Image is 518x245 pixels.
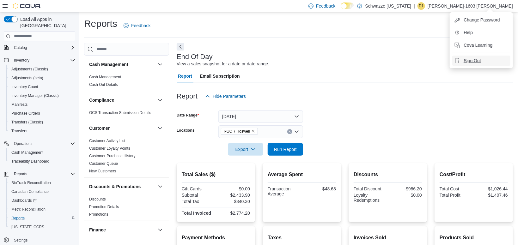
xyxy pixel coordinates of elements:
[9,197,39,204] a: Dashboards
[11,170,30,178] button: Reports
[9,206,75,213] span: Metrc Reconciliation
[6,148,78,157] button: Cash Management
[89,204,119,209] span: Promotion Details
[9,101,30,108] a: Manifests
[9,127,75,135] span: Transfers
[121,19,153,32] a: Feedback
[9,127,30,135] a: Transfers
[6,178,78,187] button: BioTrack Reconciliation
[11,140,35,147] button: Operations
[89,82,118,87] span: Cash Out Details
[11,198,37,203] span: Dashboards
[9,118,75,126] span: Transfers (Classic)
[14,171,27,176] span: Reports
[89,183,155,190] button: Discounts & Promotions
[11,180,51,185] span: BioTrack Reconciliation
[389,193,422,198] div: $0.00
[354,234,422,242] h2: Invoices Sold
[1,235,78,244] button: Settings
[9,214,27,222] a: Reports
[365,2,411,10] p: Schwazze [US_STATE]
[89,205,119,209] a: Promotion Details
[9,223,75,231] span: Washington CCRS
[9,206,48,213] a: Metrc Reconciliation
[11,140,75,147] span: Operations
[6,100,78,109] button: Manifests
[182,211,211,216] strong: Total Invoiced
[217,193,250,198] div: $2,433.90
[217,199,250,204] div: $340.30
[9,188,75,195] span: Canadian Compliance
[9,92,61,99] a: Inventory Manager (Classic)
[156,226,164,234] button: Finance
[1,43,78,52] button: Catalog
[89,139,125,143] a: Customer Activity List
[11,170,75,178] span: Reports
[182,193,215,198] div: Subtotal
[213,93,246,99] span: Hide Parameters
[354,193,387,203] div: Loyalty Redemptions
[11,102,27,107] span: Manifests
[182,199,215,204] div: Total Tax
[89,138,125,143] span: Customer Activity List
[9,74,46,82] a: Adjustments (beta)
[182,234,250,242] h2: Payment Methods
[9,83,41,91] a: Inventory Count
[11,84,38,89] span: Inventory Count
[224,128,250,134] span: RGO 7 Roswell
[156,124,164,132] button: Customer
[177,128,195,133] label: Locations
[203,90,248,103] button: Hide Parameters
[89,197,106,201] a: Discounts
[217,211,250,216] div: $2,774.20
[6,91,78,100] button: Inventory Manager (Classic)
[268,171,336,178] h2: Average Spent
[11,236,75,244] span: Settings
[89,169,116,173] a: New Customers
[14,141,33,146] span: Operations
[419,2,424,10] span: D1
[303,186,336,191] div: $48.68
[89,212,108,217] a: Promotions
[475,193,508,198] div: $1,407.46
[9,149,46,156] a: Cash Management
[9,188,51,195] a: Canadian Compliance
[9,74,75,82] span: Adjustments (beta)
[11,57,75,64] span: Inventory
[294,129,299,134] button: Open list of options
[89,97,155,103] button: Compliance
[11,75,43,81] span: Adjustments (beta)
[217,186,250,191] div: $0.00
[9,101,75,108] span: Manifests
[440,171,508,178] h2: Cost/Profit
[9,92,75,99] span: Inventory Manager (Classic)
[84,137,169,177] div: Customer
[287,129,292,134] button: Clear input
[11,67,48,72] span: Adjustments (Classic)
[11,207,46,212] span: Metrc Reconciliation
[9,223,47,231] a: [US_STATE] CCRS
[464,17,500,23] span: Change Password
[11,44,75,51] span: Catalog
[84,109,169,119] div: Compliance
[1,170,78,178] button: Reports
[1,139,78,148] button: Operations
[6,187,78,196] button: Canadian Compliance
[177,61,269,67] div: View a sales snapshot for a date or date range.
[89,111,151,115] a: OCS Transaction Submission Details
[452,40,510,50] button: Cova Learning
[268,234,336,242] h2: Taxes
[9,149,75,156] span: Cash Management
[89,146,130,151] a: Customer Loyalty Points
[156,61,164,68] button: Cash Management
[9,65,51,73] a: Adjustments (Classic)
[200,70,240,82] span: Email Subscription
[452,27,510,38] button: Help
[11,159,49,164] span: Traceabilty Dashboard
[131,22,150,29] span: Feedback
[177,93,198,100] h3: Report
